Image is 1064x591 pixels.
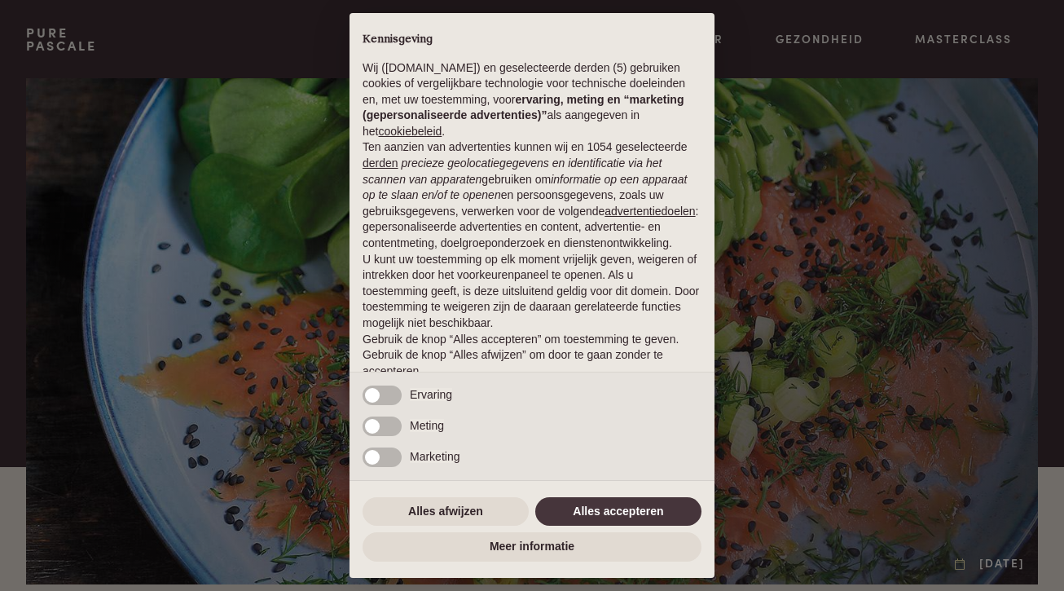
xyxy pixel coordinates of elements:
[410,419,444,432] span: Meting
[410,450,459,463] span: Marketing
[363,60,701,140] p: Wij ([DOMAIN_NAME]) en geselecteerde derden (5) gebruiken cookies of vergelijkbare technologie vo...
[363,156,398,172] button: derden
[363,252,701,332] p: U kunt uw toestemming op elk moment vrijelijk geven, weigeren of intrekken door het voorkeurenpan...
[378,125,442,138] a: cookiebeleid
[363,532,701,562] button: Meer informatie
[363,497,529,527] button: Alles afwijzen
[363,173,688,202] em: informatie op een apparaat op te slaan en/of te openen
[363,93,684,122] strong: ervaring, meting en “marketing (gepersonaliseerde advertenties)”
[363,157,662,186] em: precieze geolocatiegegevens en identificatie via het scannen van apparaten
[363,332,701,380] p: Gebruik de knop “Alles accepteren” om toestemming te geven. Gebruik de knop “Alles afwijzen” om d...
[363,139,701,251] p: Ten aanzien van advertenties kunnen wij en 1054 geselecteerde gebruiken om en persoonsgegevens, z...
[410,388,452,401] span: Ervaring
[605,204,695,220] button: advertentiedoelen
[535,497,701,527] button: Alles accepteren
[363,33,701,47] h2: Kennisgeving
